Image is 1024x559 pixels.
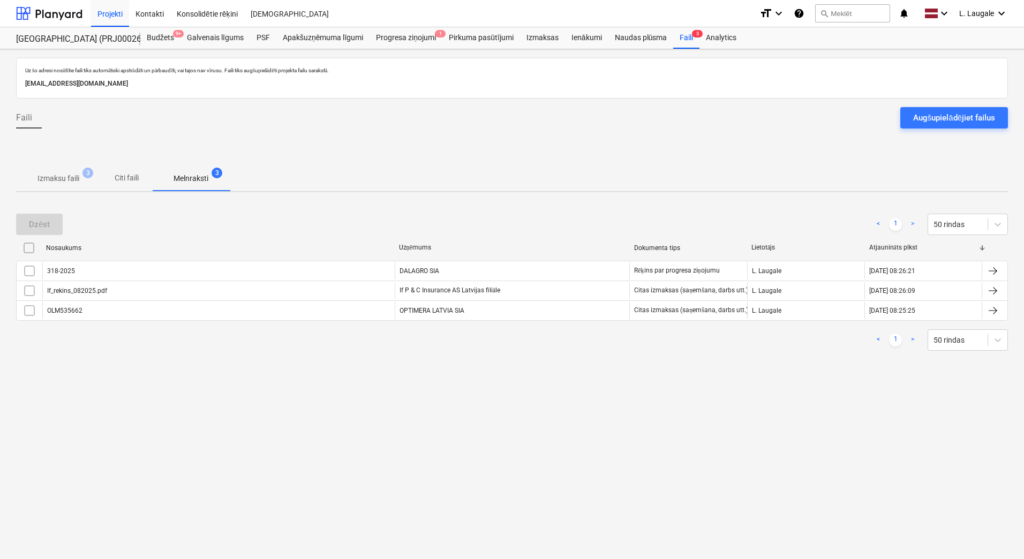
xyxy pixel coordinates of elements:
div: Augšupielādējiet failus [913,111,995,125]
div: Rēķins par progresa ziņojumu [634,267,719,275]
div: Uzņēmums [399,244,626,252]
a: Pirkuma pasūtījumi [442,27,520,49]
a: Page 1 is your current page [889,218,902,231]
a: Galvenais līgums [180,27,250,49]
div: L. Laugale [747,262,864,279]
a: PSF [250,27,276,49]
div: Lietotājs [751,244,861,252]
span: Faili [16,111,32,124]
a: Budžets9+ [140,27,180,49]
span: 3 [692,30,703,37]
a: Previous page [872,218,885,231]
a: Progresa ziņojumi1 [370,27,442,49]
div: Nosaukums [46,244,390,252]
div: [DATE] 08:26:09 [869,287,915,294]
iframe: Chat Widget [970,508,1024,559]
p: Melnraksti [174,173,208,184]
a: Previous page [872,334,885,346]
a: Faili3 [673,27,699,49]
div: DALAGRO SIA [395,262,630,279]
div: Faili [673,27,699,49]
button: Augšupielādējiet failus [900,107,1008,129]
span: 1 [435,30,446,37]
div: If P & C Insurance AS Latvijas filiāle [395,282,630,299]
div: Budžets [140,27,180,49]
p: Citi faili [114,172,139,184]
a: Apakšuzņēmuma līgumi [276,27,370,49]
div: Citas izmaksas (saņemšana, darbs utt.) [634,306,748,314]
div: OLM535662 [47,307,82,314]
div: L. Laugale [747,302,864,319]
a: Analytics [699,27,743,49]
div: If_rekins_082025.pdf [47,287,107,294]
p: Uz šo adresi nosūtītie faili tiks automātiski apstrādāti un pārbaudīti, vai tajos nav vīrusu. Fai... [25,67,999,74]
div: [DATE] 08:26:21 [869,267,915,275]
span: 3 [82,168,93,178]
a: Naudas plūsma [608,27,674,49]
span: 3 [212,168,222,178]
p: Izmaksu faili [37,173,79,184]
div: Dokumenta tips [634,244,743,252]
div: L. Laugale [747,282,864,299]
div: OPTIMERA LATVIA SIA [395,302,630,319]
p: [EMAIL_ADDRESS][DOMAIN_NAME] [25,78,999,89]
a: Izmaksas [520,27,565,49]
div: Progresa ziņojumi [370,27,442,49]
div: 318-2025 [47,267,75,275]
div: Atjaunināts plkst [869,244,978,252]
div: [GEOGRAPHIC_DATA] (PRJ0002627, K-1 un K-2(2.kārta) 2601960 [16,34,127,45]
a: Next page [906,334,919,346]
div: Citas izmaksas (saņemšana, darbs utt.) [634,286,748,294]
span: 9+ [173,30,184,37]
div: [DATE] 08:25:25 [869,307,915,314]
a: Page 1 is your current page [889,334,902,346]
a: Next page [906,218,919,231]
a: Ienākumi [565,27,608,49]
